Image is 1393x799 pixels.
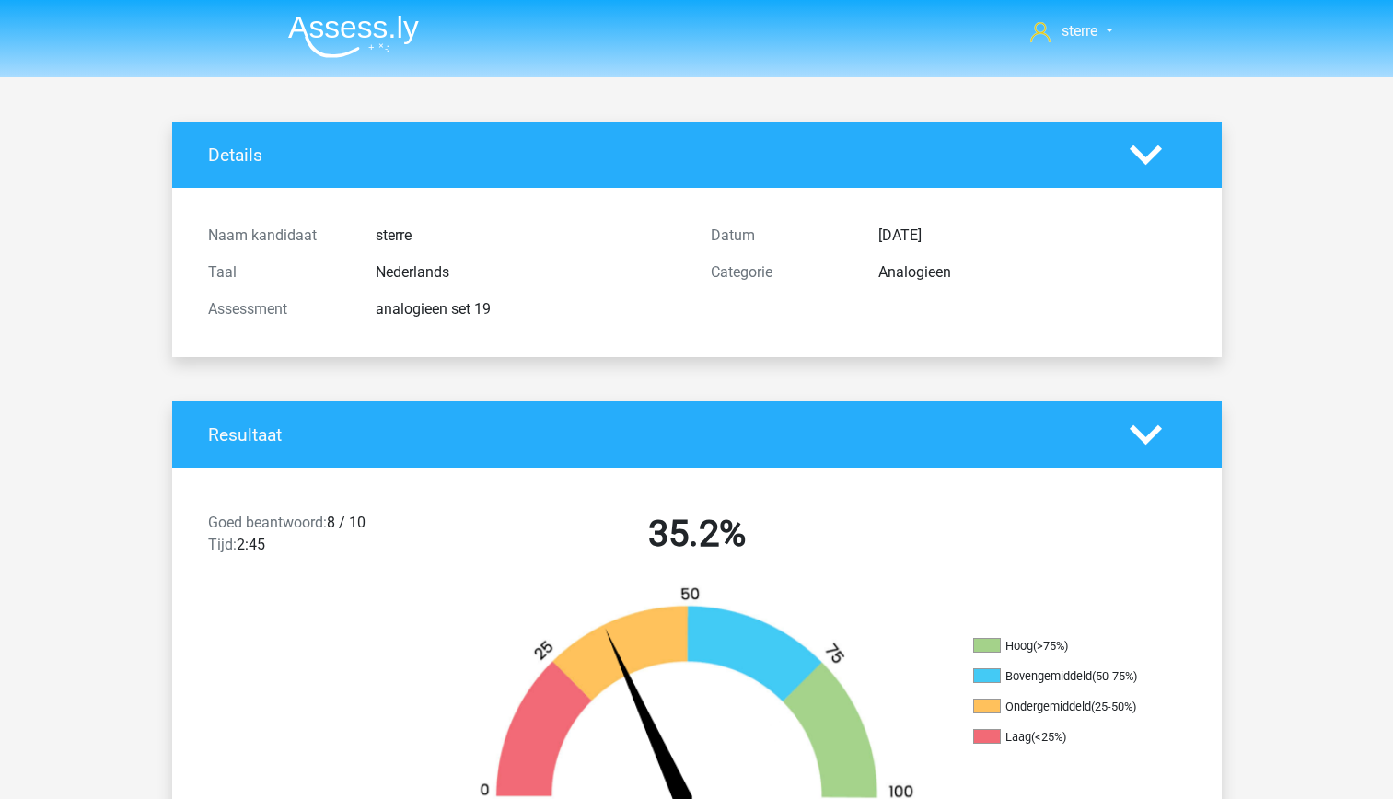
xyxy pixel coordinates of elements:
[973,729,1157,746] li: Laag
[973,668,1157,685] li: Bovengemiddeld
[697,261,865,284] div: Categorie
[208,145,1102,166] h4: Details
[865,225,1200,247] div: [DATE]
[459,512,934,556] h2: 35.2%
[194,225,362,247] div: Naam kandidaat
[194,261,362,284] div: Taal
[208,514,327,531] span: Goed beantwoord:
[1092,669,1137,683] div: (50-75%)
[362,261,697,284] div: Nederlands
[865,261,1200,284] div: Analogieen
[1031,730,1066,744] div: (<25%)
[1033,639,1068,653] div: (>75%)
[288,15,419,58] img: Assessly
[208,424,1102,446] h4: Resultaat
[1091,700,1136,713] div: (25-50%)
[194,512,446,563] div: 8 / 10 2:45
[697,225,865,247] div: Datum
[973,699,1157,715] li: Ondergemiddeld
[194,298,362,320] div: Assessment
[362,298,697,320] div: analogieen set 19
[1062,22,1097,40] span: sterre
[973,638,1157,654] li: Hoog
[208,536,237,553] span: Tijd:
[362,225,697,247] div: sterre
[1023,20,1120,42] a: sterre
